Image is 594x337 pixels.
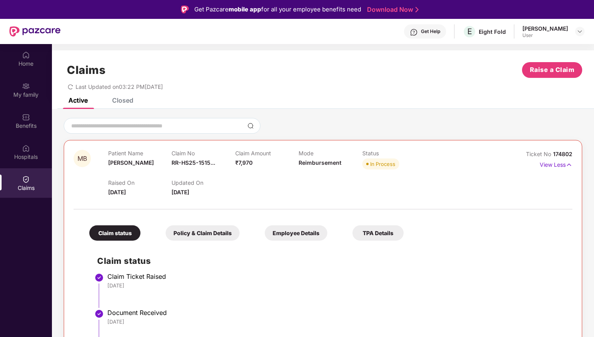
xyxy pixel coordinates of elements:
[229,6,261,13] strong: mobile app
[479,28,506,35] div: Eight Fold
[97,254,564,267] h2: Claim status
[22,144,30,152] img: svg+xml;base64,PHN2ZyBpZD0iSG9zcGl0YWxzIiB4bWxucz0iaHR0cDovL3d3dy53My5vcmcvMjAwMC9zdmciIHdpZHRoPS...
[522,32,568,39] div: User
[566,160,572,169] img: svg+xml;base64,PHN2ZyB4bWxucz0iaHR0cDovL3d3dy53My5vcmcvMjAwMC9zdmciIHdpZHRoPSIxNyIgaGVpZ2h0PSIxNy...
[108,159,154,166] span: [PERSON_NAME]
[76,83,163,90] span: Last Updated on 03:22 PM[DATE]
[77,155,87,162] span: MB
[522,25,568,32] div: [PERSON_NAME]
[68,83,73,90] span: redo
[22,175,30,183] img: svg+xml;base64,PHN2ZyBpZD0iQ2xhaW0iIHhtbG5zPSJodHRwOi8vd3d3LnczLm9yZy8yMDAwL3N2ZyIgd2lkdGg9IjIwIi...
[67,63,105,77] h1: Claims
[467,27,472,36] span: E
[370,160,395,168] div: In Process
[299,150,362,157] p: Mode
[107,273,564,280] div: Claim Ticket Raised
[22,82,30,90] img: svg+xml;base64,PHN2ZyB3aWR0aD0iMjAiIGhlaWdodD0iMjAiIHZpZXdCb3g9IjAgMCAyMCAyMCIgZmlsbD0ibm9uZSIgeG...
[108,150,172,157] p: Patient Name
[235,150,299,157] p: Claim Amount
[577,28,583,35] img: svg+xml;base64,PHN2ZyBpZD0iRHJvcGRvd24tMzJ4MzIiIHhtbG5zPSJodHRwOi8vd3d3LnczLm9yZy8yMDAwL3N2ZyIgd2...
[172,189,189,195] span: [DATE]
[22,113,30,121] img: svg+xml;base64,PHN2ZyBpZD0iQmVuZWZpdHMiIHhtbG5zPSJodHRwOi8vd3d3LnczLm9yZy8yMDAwL3N2ZyIgd2lkdGg9Ij...
[22,51,30,59] img: svg+xml;base64,PHN2ZyBpZD0iSG9tZSIgeG1sbnM9Imh0dHA6Ly93d3cudzMub3JnLzIwMDAvc3ZnIiB3aWR0aD0iMjAiIG...
[235,159,253,166] span: ₹7,970
[107,309,564,317] div: Document Received
[108,189,126,195] span: [DATE]
[526,151,553,157] span: Ticket No
[112,96,133,104] div: Closed
[247,123,254,129] img: svg+xml;base64,PHN2ZyBpZD0iU2VhcmNoLTMyeDMyIiB4bWxucz0iaHR0cDovL3d3dy53My5vcmcvMjAwMC9zdmciIHdpZH...
[367,6,416,14] a: Download Now
[421,28,440,35] div: Get Help
[68,96,88,104] div: Active
[108,179,172,186] p: Raised On
[352,225,404,241] div: TPA Details
[172,150,235,157] p: Claim No
[107,318,564,325] div: [DATE]
[530,65,575,75] span: Raise a Claim
[194,5,361,14] div: Get Pazcare for all your employee benefits need
[172,179,235,186] p: Updated On
[265,225,327,241] div: Employee Details
[9,26,61,37] img: New Pazcare Logo
[299,159,341,166] span: Reimbursement
[94,309,104,319] img: svg+xml;base64,PHN2ZyBpZD0iU3RlcC1Eb25lLTMyeDMyIiB4bWxucz0iaHR0cDovL3d3dy53My5vcmcvMjAwMC9zdmciIH...
[522,62,582,78] button: Raise a Claim
[540,158,572,169] p: View Less
[107,282,564,289] div: [DATE]
[89,225,140,241] div: Claim status
[415,6,419,14] img: Stroke
[181,6,189,13] img: Logo
[553,151,572,157] span: 174802
[94,273,104,282] img: svg+xml;base64,PHN2ZyBpZD0iU3RlcC1Eb25lLTMyeDMyIiB4bWxucz0iaHR0cDovL3d3dy53My5vcmcvMjAwMC9zdmciIH...
[166,225,240,241] div: Policy & Claim Details
[362,150,426,157] p: Status
[172,159,215,166] span: RR-HS25-1515...
[410,28,418,36] img: svg+xml;base64,PHN2ZyBpZD0iSGVscC0zMngzMiIgeG1sbnM9Imh0dHA6Ly93d3cudzMub3JnLzIwMDAvc3ZnIiB3aWR0aD...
